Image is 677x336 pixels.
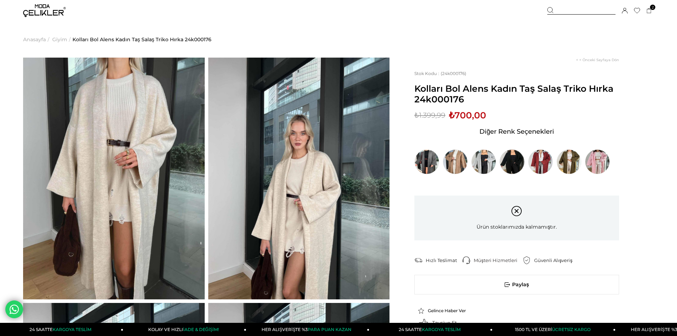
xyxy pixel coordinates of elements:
[534,257,578,263] div: Güvenli Alışveriş
[414,83,619,105] span: Kolları Bol Alens Kadın Taş Salaş Triko Hırka 24k000176
[443,149,468,174] img: Kolları Bol Alens Kadın Camel Salaş Triko Hırka 24k000176
[585,149,610,174] img: Kolları Bol Alens Kadın Pembe Salaş Triko Hırka 24k000176
[500,149,525,174] img: Kolları Bol Alens Kadın Siyah Salaş Triko Hırka 24k000176
[493,323,616,336] a: 1500 TL VE ÜZERİÜCRETSİZ KARGO
[23,21,46,58] a: Anasayfa
[418,308,479,314] a: Gelince Haber Ver
[432,320,457,326] span: Tavsiye Et
[414,71,466,76] span: (24k000176)
[208,58,390,299] img: Kolları Bol Alens Kadın Taş Salaş Triko Hırka 24k000176
[552,327,591,332] span: ÜCRETSİZ KARGO
[422,327,460,332] span: KARGOYA TESLİM
[52,21,67,58] a: Giyim
[428,308,466,313] span: Gelince Haber Ver
[650,5,655,10] span: 2
[308,327,351,332] span: PARA PUAN KAZAN
[462,256,470,264] img: call-center.png
[414,110,445,121] span: ₺1.399,99
[474,257,523,263] div: Müşteri Hizmetleri
[246,323,369,336] a: HER ALIŞVERİŞTE %3PARA PUAN KAZAN
[479,126,554,137] span: Diğer Renk Seçenekleri
[53,327,91,332] span: KARGOYA TESLİM
[415,275,619,294] span: Paylaş
[449,110,486,121] span: ₺700,00
[183,327,219,332] span: İADE & DEĞİŞİM!
[23,58,205,299] img: Kolları Bol Alens Kadın Taş Salaş Triko Hırka 24k000176
[370,323,493,336] a: 24 SAATTEKARGOYA TESLİM
[576,58,619,62] a: < < Önceki Sayfaya Dön
[123,323,246,336] a: KOLAY VE HIZLIİADE & DEĞİŞİM!
[414,149,439,174] img: Kolları Bol Alens Kadın Antrasit Salaş Triko Hırka 24k000176
[414,71,441,76] span: Stok Kodu
[0,323,123,336] a: 24 SAATTEKARGOYA TESLİM
[528,149,553,174] img: Kolları Bol Alens Kadın Bordo Salaş Triko Hırka 24k000176
[72,21,211,58] a: Kolları Bol Alens Kadın Taş Salaş Triko Hırka 24k000176
[414,196,619,240] div: Ürün stoklarımızda kalmamıştır.
[646,8,652,14] a: 2
[426,257,462,263] div: Hızlı Teslimat
[557,149,581,174] img: Kolları Bol Alens Kadın Haki Salaş Triko Hırka 24k000176
[471,149,496,174] img: Kolları Bol Alens Kadın Gri Salaş Triko Hırka 24k000176
[23,21,51,58] li: >
[23,4,66,17] img: logo
[523,256,531,264] img: security.png
[52,21,72,58] li: >
[414,256,422,264] img: shipping.png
